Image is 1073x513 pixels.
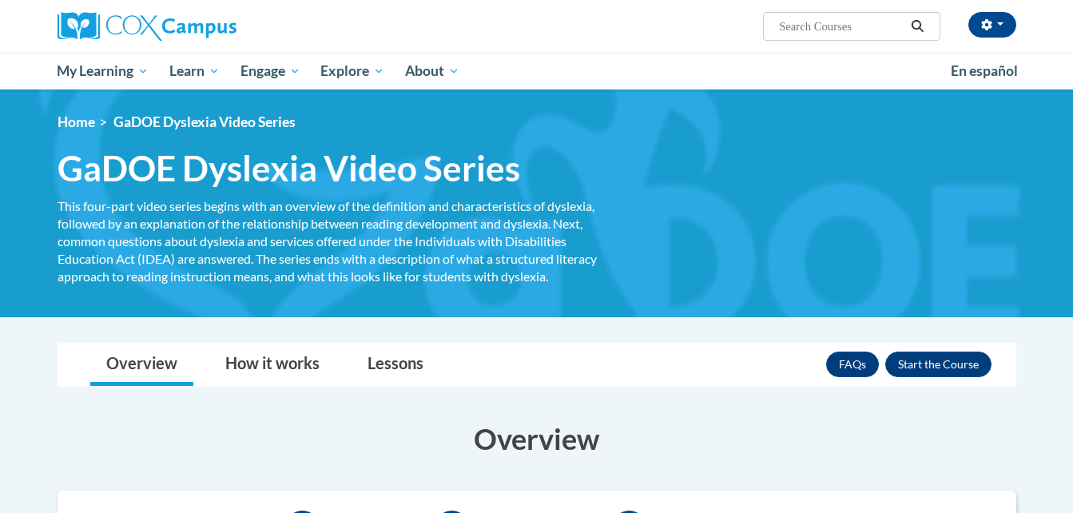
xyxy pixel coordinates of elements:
[777,17,905,36] input: Search Courses
[940,54,1028,88] a: En español
[57,62,149,81] span: My Learning
[905,17,929,36] button: Search
[58,12,361,41] a: Cox Campus
[352,344,439,386] a: Lessons
[58,147,520,189] span: GaDOE Dyslexia Video Series
[951,62,1018,79] span: En español
[826,352,879,377] a: FAQs
[90,344,193,386] a: Overview
[113,113,296,130] span: GaDOE Dyslexia Video Series
[240,62,300,81] span: Engage
[310,53,395,89] a: Explore
[395,53,470,89] a: About
[320,62,384,81] span: Explore
[159,53,230,89] a: Learn
[405,62,459,81] span: About
[885,352,992,377] button: Enroll
[58,419,1016,459] h3: Overview
[47,53,160,89] a: My Learning
[58,113,95,130] a: Home
[968,12,1016,38] button: Account Settings
[58,12,236,41] img: Cox Campus
[58,197,609,285] div: This four-part video series begins with an overview of the definition and characteristics of dysl...
[230,53,311,89] a: Engage
[34,53,1040,89] div: Main menu
[169,62,220,81] span: Learn
[209,344,336,386] a: How it works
